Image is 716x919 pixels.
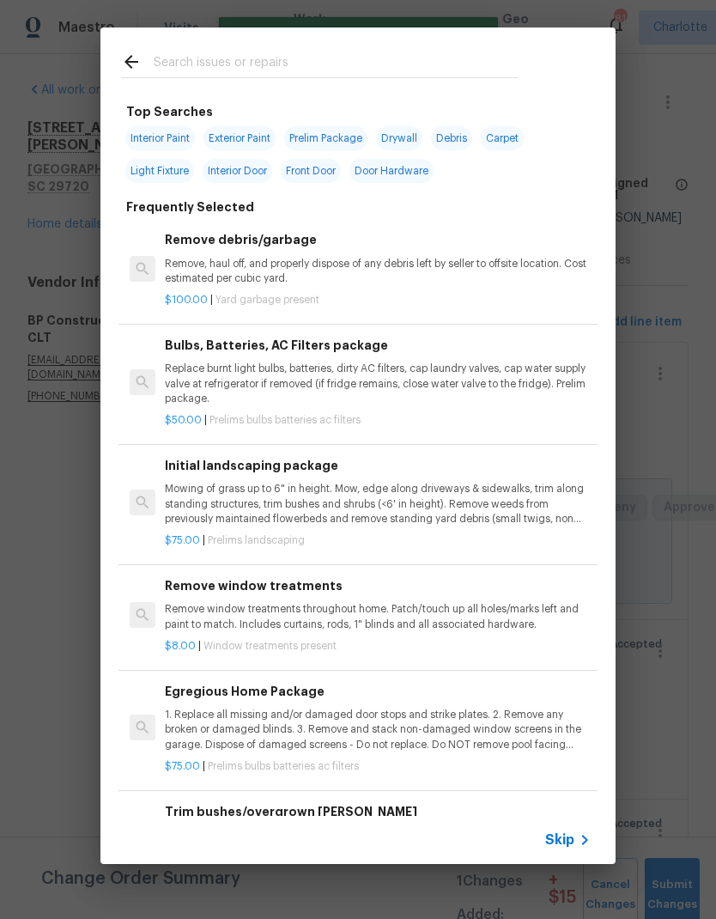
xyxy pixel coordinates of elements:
p: | [165,533,591,548]
h6: Remove window treatments [165,576,591,595]
span: Exterior Paint [203,126,276,150]
span: $75.00 [165,761,200,771]
p: Mowing of grass up to 6" in height. Mow, edge along driveways & sidewalks, trim along standing st... [165,482,591,526]
p: 1. Replace all missing and/or damaged door stops and strike plates. 2. Remove any broken or damag... [165,708,591,752]
span: Yard garbage present [215,295,319,305]
p: | [165,759,591,774]
span: $8.00 [165,641,196,651]
span: Light Fixture [125,159,194,183]
span: Interior Door [203,159,272,183]
span: $100.00 [165,295,208,305]
h6: Bulbs, Batteries, AC Filters package [165,336,591,355]
span: Prelims bulbs batteries ac filters [208,761,359,771]
span: Debris [431,126,472,150]
span: Carpet [481,126,524,150]
span: $75.00 [165,535,200,545]
span: Prelims landscaping [208,535,305,545]
span: Skip [545,831,574,849]
p: | [165,639,591,654]
h6: Initial landscaping package [165,456,591,475]
p: Replace burnt light bulbs, batteries, dirty AC filters, cap laundry valves, cap water supply valv... [165,362,591,405]
p: Remove window treatments throughout home. Patch/touch up all holes/marks left and paint to match.... [165,602,591,631]
span: $50.00 [165,415,202,425]
h6: Remove debris/garbage [165,230,591,249]
h6: Frequently Selected [126,198,254,216]
input: Search issues or repairs [154,52,518,77]
span: Window treatments present [203,641,337,651]
h6: Egregious Home Package [165,682,591,701]
h6: Trim bushes/overgrown [PERSON_NAME] [165,802,591,821]
span: Interior Paint [125,126,195,150]
span: Prelims bulbs batteries ac filters [209,415,361,425]
span: Door Hardware [349,159,434,183]
p: | [165,413,591,428]
span: Prelim Package [284,126,367,150]
span: Front Door [281,159,341,183]
p: Remove, haul off, and properly dispose of any debris left by seller to offsite location. Cost est... [165,257,591,286]
span: Drywall [376,126,422,150]
h6: Top Searches [126,102,213,121]
p: | [165,293,591,307]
